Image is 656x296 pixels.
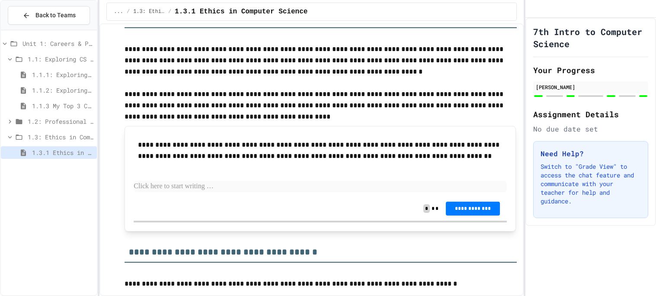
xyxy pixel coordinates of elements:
[541,162,641,206] p: Switch to "Grade View" to access the chat feature and communicate with your teacher for help and ...
[22,39,93,48] span: Unit 1: Careers & Professionalism
[168,8,171,15] span: /
[8,6,90,25] button: Back to Teams
[175,6,307,17] span: 1.3.1 Ethics in Computer Science
[114,8,123,15] span: ...
[28,132,93,142] span: 1.3: Ethics in Computing
[536,83,646,91] div: [PERSON_NAME]
[35,11,76,20] span: Back to Teams
[133,8,165,15] span: 1.3: Ethics in Computing
[533,124,648,134] div: No due date set
[28,55,93,64] span: 1.1: Exploring CS Careers
[541,148,641,159] h3: Need Help?
[533,26,648,50] h1: 7th Intro to Computer Science
[533,64,648,76] h2: Your Progress
[533,108,648,120] h2: Assignment Details
[32,70,93,79] span: 1.1.1: Exploring CS Careers
[32,101,93,110] span: 1.1.3 My Top 3 CS Careers!
[32,86,93,95] span: 1.1.2: Exploring CS Careers - Review
[28,117,93,126] span: 1.2: Professional Communication
[127,8,130,15] span: /
[32,148,93,157] span: 1.3.1 Ethics in Computer Science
